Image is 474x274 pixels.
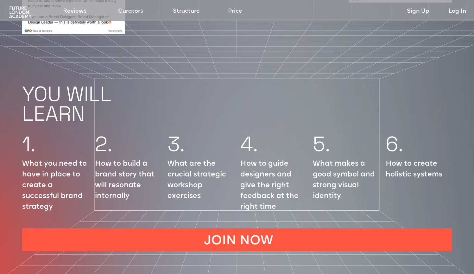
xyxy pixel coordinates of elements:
[173,7,200,16] a: Structure
[449,7,466,16] a: Log In
[22,228,452,251] a: JOIN NOW
[167,134,185,154] h1: 3.
[22,159,89,213] p: What you need to have in place to create a successful brand strategy
[22,134,35,154] h1: 1.
[22,84,474,124] h1: YOU WILL LEARN
[118,7,143,16] a: Curators
[95,134,112,154] h1: 2.
[240,159,307,213] p: How to guide designers and give the right feedback at the right time
[167,159,234,202] p: What are the crucial strategic workshop exercises
[63,7,86,16] a: Reviews
[386,134,403,154] h1: 6.
[240,134,258,154] h1: 4.
[313,159,379,202] p: What makes a good symbol and strong visual identity
[95,159,161,202] p: How to build a brand story that will resonate internally
[386,159,452,180] p: How to create holistic systems
[228,7,242,16] a: Price
[313,134,330,154] h1: 5.
[407,7,429,16] a: Sign Up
